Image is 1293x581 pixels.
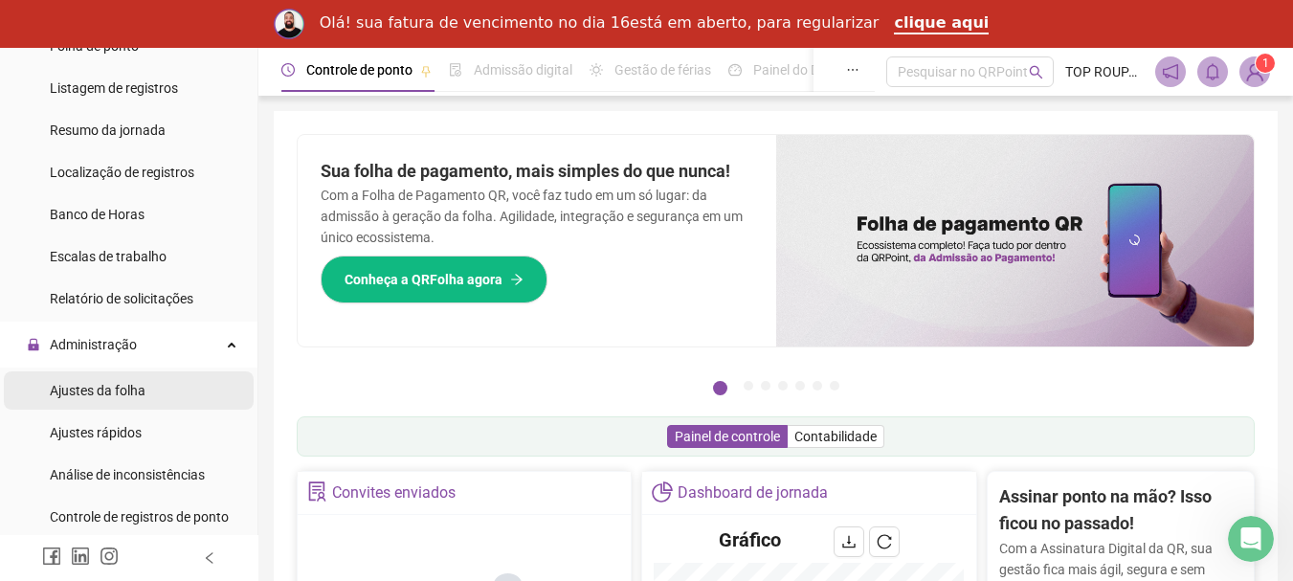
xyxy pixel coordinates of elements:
img: Profile image for Rodolfo [274,9,304,39]
span: Administração [50,337,137,352]
span: Admissão digital [474,62,572,78]
h4: Gráfico [719,526,781,553]
span: reload [877,534,892,549]
span: file-done [449,63,462,77]
button: 6 [813,381,822,391]
sup: Atualize o seu contato no menu Meus Dados [1256,54,1275,73]
span: dashboard [728,63,742,77]
span: clock-circle [281,63,295,77]
button: Conheça a QRFolha agora [321,256,547,303]
span: Conheça a QRFolha agora [345,269,502,290]
span: notification [1162,63,1179,80]
span: Escalas de trabalho [50,249,167,264]
div: Convites enviados [332,477,456,509]
span: bell [1204,63,1221,80]
a: clique aqui [894,13,989,34]
span: arrow-right [510,273,524,286]
span: Gestão de férias [614,62,711,78]
span: solution [307,481,327,502]
button: 1 [713,381,727,395]
h2: Sua folha de pagamento, mais simples do que nunca! [321,158,753,185]
p: Com a Folha de Pagamento QR, você faz tudo em um só lugar: da admissão à geração da folha. Agilid... [321,185,753,248]
span: left [203,551,216,565]
button: 5 [795,381,805,391]
span: pushpin [420,65,432,77]
img: banner%2F8d14a306-6205-4263-8e5b-06e9a85ad873.png [776,135,1255,346]
span: facebook [42,547,61,566]
span: Controle de registros de ponto [50,509,229,525]
span: Banco de Horas [50,207,145,222]
span: lock [27,338,40,351]
span: Controle de ponto [306,62,412,78]
span: search [1029,65,1043,79]
span: 1 [1262,56,1269,70]
span: pie-chart [652,481,672,502]
span: download [841,534,857,549]
button: ellipsis [831,48,875,92]
button: 3 [761,381,770,391]
span: Análise de inconsistências [50,467,205,482]
div: Dashboard de jornada [678,477,828,509]
div: Olá! sua fatura de vencimento no dia 16está em aberto, para regularizar [320,13,880,33]
span: TOP ROUPAS 12 LTDA [1065,61,1144,82]
span: instagram [100,547,119,566]
iframe: Intercom live chat [1228,516,1274,562]
span: Resumo da jornada [50,123,166,138]
span: Relatório de solicitações [50,291,193,306]
span: Localização de registros [50,165,194,180]
span: Painel do DP [753,62,828,78]
h2: Assinar ponto na mão? Isso ficou no passado! [999,483,1242,538]
span: Ajustes rápidos [50,425,142,440]
button: 2 [744,381,753,391]
span: ellipsis [846,63,859,77]
span: sun [590,63,603,77]
span: Listagem de registros [50,80,178,96]
span: Ajustes da folha [50,383,145,398]
span: Painel de controle [675,429,780,444]
span: linkedin [71,547,90,566]
button: 7 [830,381,839,391]
span: Contabilidade [794,429,877,444]
img: 17852 [1240,57,1269,86]
button: 4 [778,381,788,391]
